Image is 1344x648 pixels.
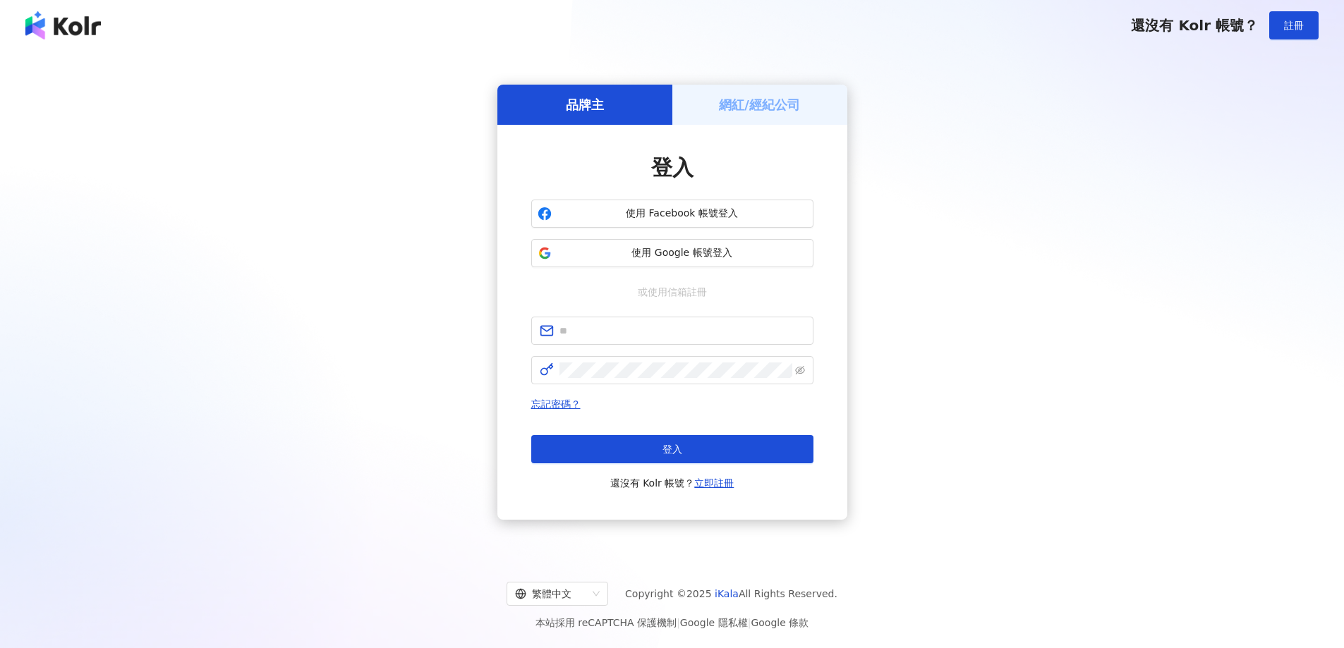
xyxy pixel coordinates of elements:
[531,398,581,410] a: 忘記密碼？
[557,246,807,260] span: 使用 Google 帳號登入
[531,435,813,463] button: 登入
[748,617,751,628] span: |
[535,614,809,631] span: 本站採用 reCAPTCHA 保護機制
[680,617,748,628] a: Google 隱私權
[751,617,809,628] a: Google 條款
[531,200,813,228] button: 使用 Facebook 帳號登入
[694,477,734,489] a: 立即註冊
[715,588,739,599] a: iKala
[795,365,805,375] span: eye-invisible
[1284,20,1304,31] span: 註冊
[25,11,101,39] img: logo
[677,617,680,628] span: |
[610,475,734,491] span: 還沒有 Kolr 帳號？
[531,239,813,267] button: 使用 Google 帳號登入
[566,96,604,114] h5: 品牌主
[1269,11,1319,39] button: 註冊
[625,585,837,602] span: Copyright © 2025 All Rights Reserved.
[651,155,694,180] span: 登入
[1131,17,1258,34] span: 還沒有 Kolr 帳號？
[662,444,682,455] span: 登入
[515,582,587,605] div: 繁體中文
[719,96,800,114] h5: 網紅/經紀公司
[628,284,717,300] span: 或使用信箱註冊
[557,207,807,221] span: 使用 Facebook 帳號登入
